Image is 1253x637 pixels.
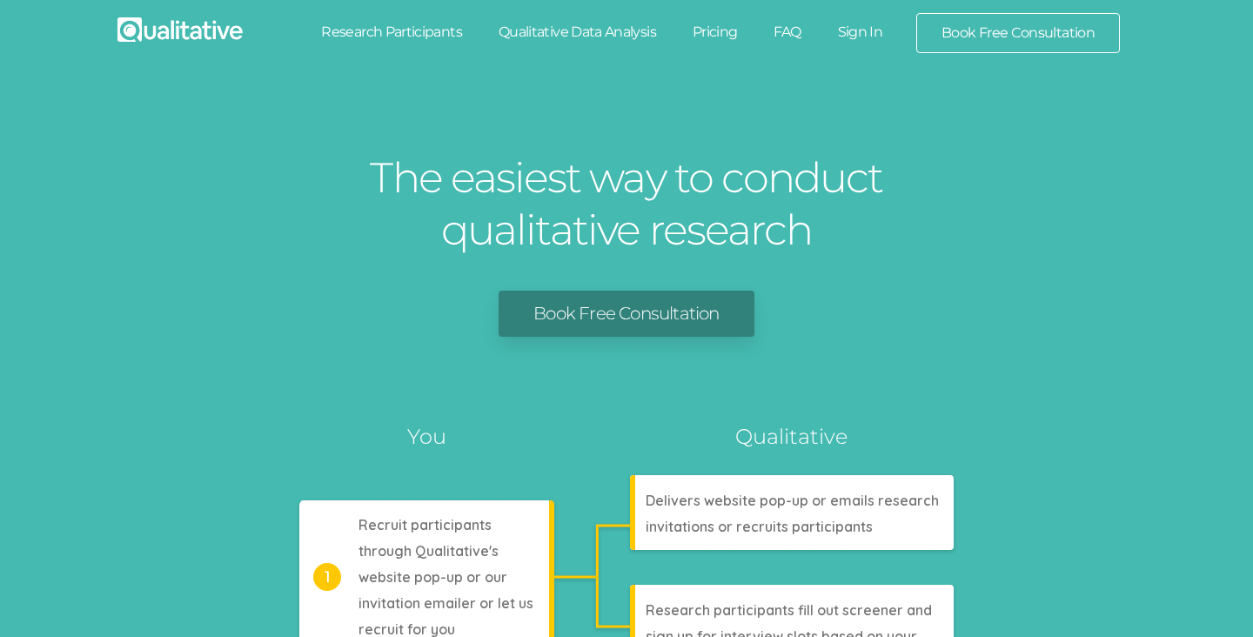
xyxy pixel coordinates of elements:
tspan: 1 [325,567,331,587]
tspan: Qualitative [735,424,848,449]
a: Book Free Consultation [499,291,754,337]
tspan: through Qualitative's [358,542,499,560]
a: Pricing [674,13,756,51]
tspan: invitation emailer or let us [358,594,533,612]
tspan: invitations or recruits participants [646,518,873,535]
tspan: You [407,424,446,449]
tspan: website pop-up or our [358,568,507,586]
a: Book Free Consultation [917,14,1119,52]
a: Sign In [820,13,901,51]
tspan: Research participants fill out screener and [646,601,932,619]
img: Qualitative [117,17,243,42]
a: Qualitative Data Analysis [480,13,674,51]
tspan: Recruit participants [358,516,492,533]
a: Research Participants [303,13,480,51]
tspan: Delivers website pop-up or emails research [646,492,939,509]
h1: The easiest way to conduct qualitative research [365,151,888,256]
a: FAQ [755,13,819,51]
